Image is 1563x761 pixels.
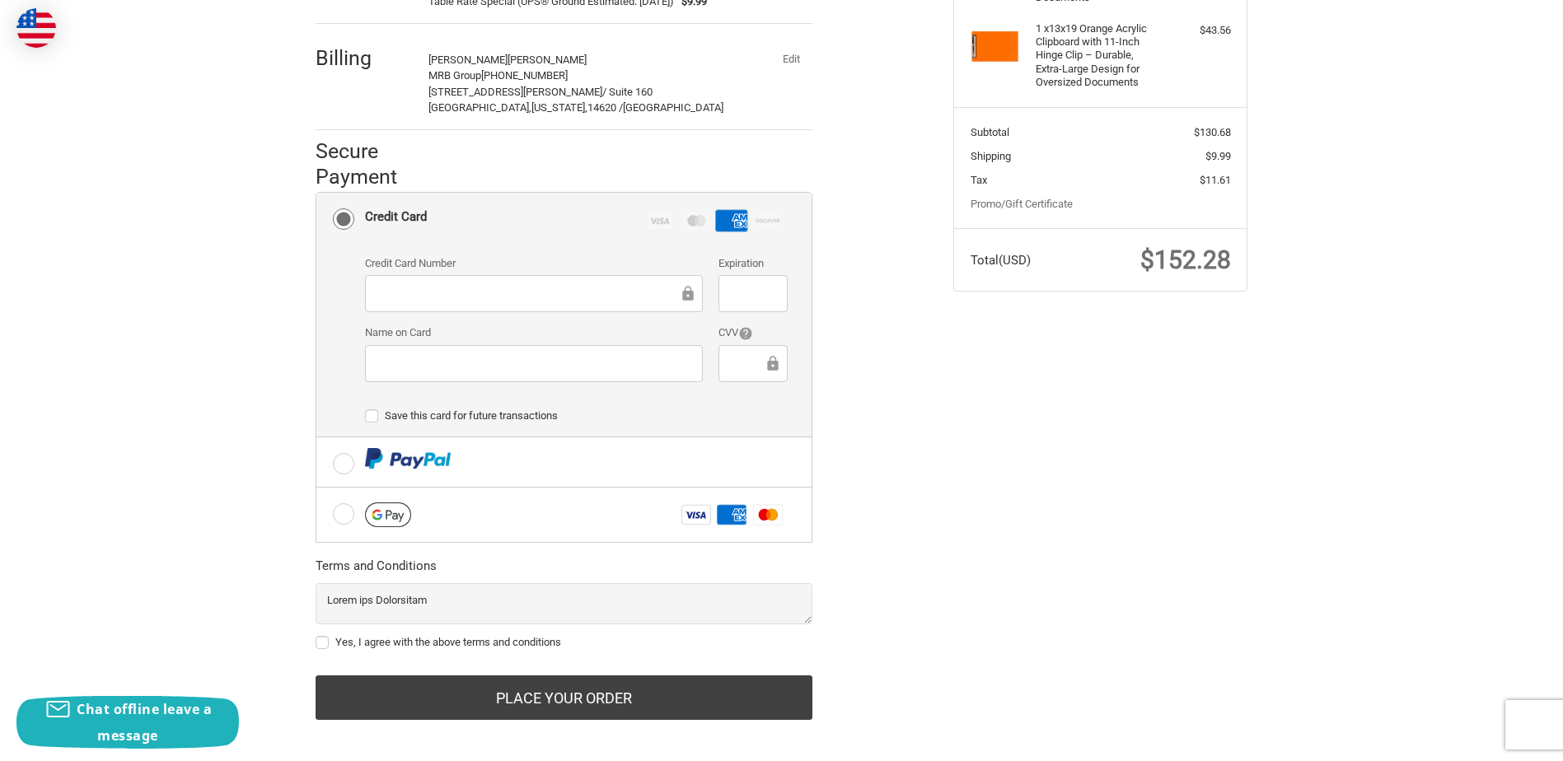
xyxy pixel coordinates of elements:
[1194,126,1231,138] span: $130.68
[1427,717,1563,761] iframe: Google Customer Reviews
[623,101,723,114] span: [GEOGRAPHIC_DATA]
[428,86,602,98] span: [STREET_ADDRESS][PERSON_NAME]
[971,126,1009,138] span: Subtotal
[971,198,1073,210] a: Promo/Gift Certificate
[730,354,763,373] iframe: Secure Credit Card Frame - CVV
[365,324,703,341] label: Name on Card
[16,8,56,48] img: duty and tax information for United States
[770,48,812,71] button: Edit
[316,636,812,649] label: Yes, I agree with the above terms and conditions
[365,409,788,423] label: Save this card for future transactions
[316,138,427,190] h2: Secure Payment
[1036,22,1162,89] h4: 1 x 13x19 Orange Acrylic Clipboard with 11-Inch Hinge Clip – Durable, Extra-Large Design for Over...
[1200,174,1231,186] span: $11.61
[1205,150,1231,162] span: $9.99
[77,700,212,745] span: Chat offline leave a message
[365,448,452,469] img: PayPal icon
[718,324,787,341] label: CVV
[971,174,987,186] span: Tax
[602,86,653,98] span: / Suite 160
[718,255,787,272] label: Expiration
[365,255,703,272] label: Credit Card Number
[531,101,587,114] span: [US_STATE],
[428,54,508,66] span: [PERSON_NAME]
[428,69,481,82] span: MRB Group
[316,45,412,71] h2: Billing
[587,101,623,114] span: 14620 /
[508,54,587,66] span: [PERSON_NAME]
[316,675,812,720] button: Place Your Order
[971,253,1031,268] span: Total (USD)
[365,502,411,527] img: Google Pay icon
[365,203,427,231] div: Credit Card
[316,557,437,583] legend: Terms and Conditions
[377,284,679,303] iframe: Secure Credit Card Frame - Credit Card Number
[428,101,531,114] span: [GEOGRAPHIC_DATA],
[1140,245,1231,274] span: $152.28
[16,696,239,749] button: Chat offline leave a message
[971,150,1011,162] span: Shipping
[316,583,812,624] textarea: Lorem ips Dolorsitam Consectet adipisc Elit sed doei://tem.67i36.utl Etdolor ma aliq://eni.83a20....
[1166,22,1231,39] div: $43.56
[730,284,775,303] iframe: Secure Credit Card Frame - Expiration Date
[377,354,691,373] iframe: Secure Credit Card Frame - Cardholder Name
[481,69,568,82] span: [PHONE_NUMBER]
